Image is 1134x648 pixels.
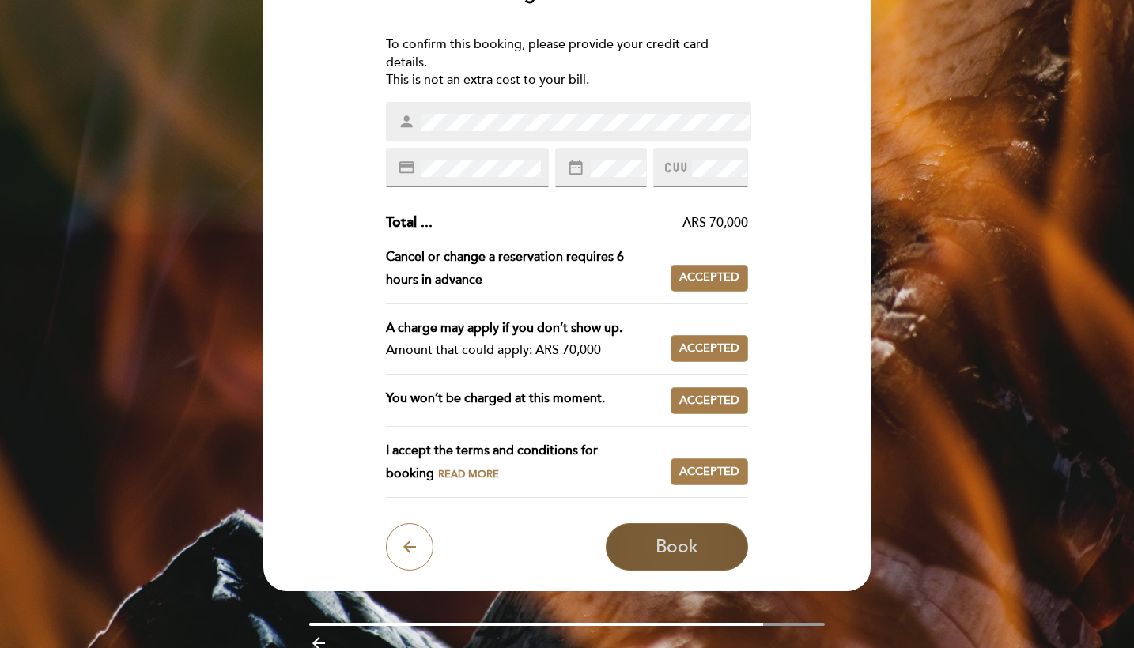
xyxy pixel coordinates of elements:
button: Accepted [671,335,748,362]
button: Accepted [671,458,748,485]
span: Accepted [679,341,739,357]
div: You won’t be charged at this moment. [386,387,671,414]
div: I accept the terms and conditions for booking [386,439,671,485]
button: arrow_back [386,523,433,571]
div: Amount that could apply: ARS 70,000 [386,339,659,362]
div: A charge may apply if you don’t show up. [386,317,659,340]
i: arrow_back [400,537,419,556]
div: ARS 70,000 [433,214,749,232]
i: date_range [567,159,584,176]
i: person [398,113,415,130]
i: credit_card [398,159,415,176]
div: To confirm this booking, please provide your credit card details. This is not an extra cost to yo... [386,36,749,90]
span: Accepted [679,393,739,409]
button: Accepted [671,265,748,292]
span: Read more [438,468,499,480]
span: Book [656,536,698,558]
button: Book [606,523,748,571]
div: Cancel or change a reservation requires 6 hours in advance [386,246,671,292]
span: Total ... [386,213,433,231]
span: Accepted [679,464,739,480]
span: Accepted [679,269,739,286]
button: Accepted [671,387,748,414]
